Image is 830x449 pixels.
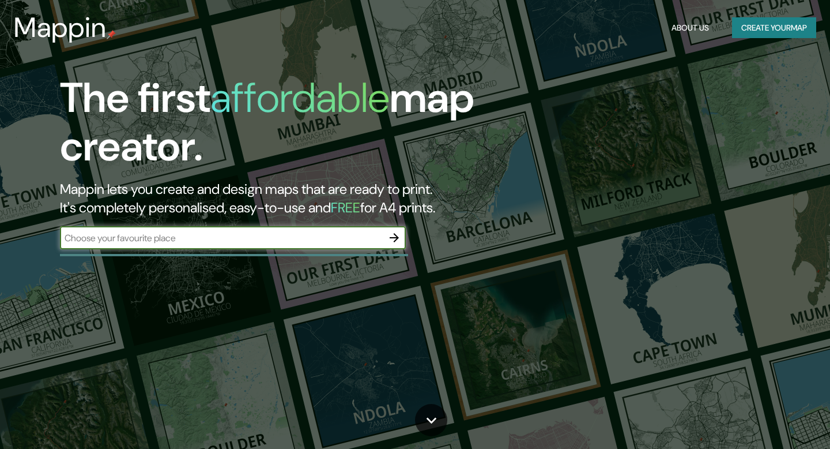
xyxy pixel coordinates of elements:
[60,231,383,245] input: Choose your favourite place
[60,74,475,180] h1: The first map creator.
[331,199,360,216] h5: FREE
[667,17,714,39] button: About Us
[732,17,816,39] button: Create yourmap
[60,180,475,217] h2: Mappin lets you create and design maps that are ready to print. It's completely personalised, eas...
[210,71,390,125] h1: affordable
[107,30,116,39] img: mappin-pin
[14,12,107,44] h3: Mappin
